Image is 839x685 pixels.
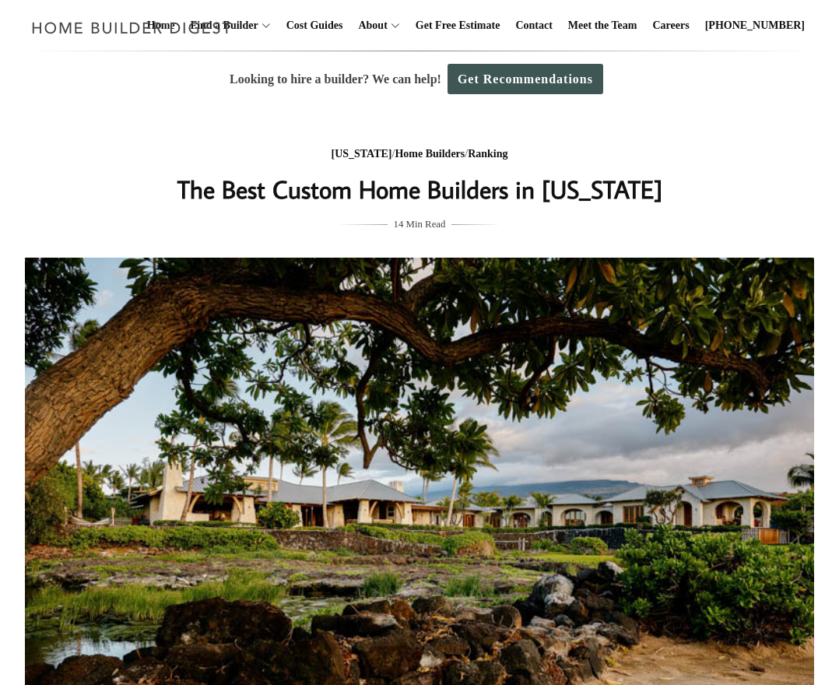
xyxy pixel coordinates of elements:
[394,216,446,233] span: 14 Min Read
[509,1,558,51] a: Contact
[184,1,258,51] a: Find a Builder
[109,145,730,164] div: / /
[395,148,465,160] a: Home Builders
[468,148,507,160] a: Ranking
[647,1,696,51] a: Careers
[109,170,730,208] h1: The Best Custom Home Builders in [US_STATE]
[25,12,239,43] img: Home Builder Digest
[352,1,387,51] a: About
[448,64,603,94] a: Get Recommendations
[141,1,181,51] a: Home
[331,148,391,160] a: [US_STATE]
[409,1,507,51] a: Get Free Estimate
[562,1,644,51] a: Meet the Team
[699,1,811,51] a: [PHONE_NUMBER]
[280,1,349,51] a: Cost Guides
